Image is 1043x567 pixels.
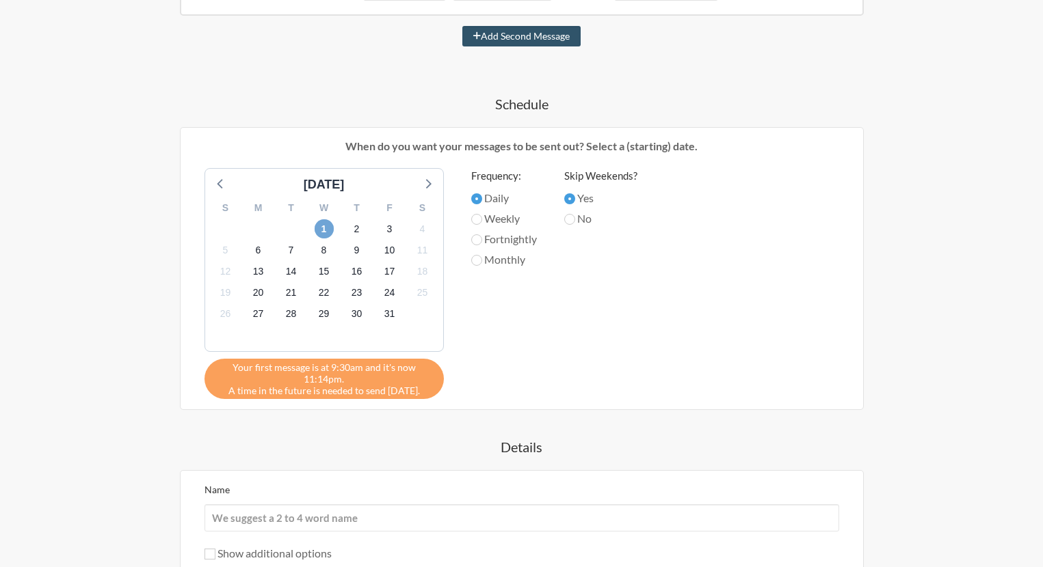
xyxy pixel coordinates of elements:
label: Fortnightly [471,231,537,247]
label: Show additional options [204,547,332,559]
input: We suggest a 2 to 4 word name [204,504,839,531]
div: [DATE] [298,176,350,194]
label: Name [204,484,230,495]
span: Sunday, November 2, 2025 [347,219,367,238]
input: Yes [564,193,575,204]
label: Weekly [471,210,537,227]
div: M [242,197,275,219]
div: W [308,197,341,219]
label: Yes [564,190,637,206]
span: Tuesday, November 11, 2025 [413,240,432,260]
input: Monthly [471,255,482,266]
label: Monthly [471,251,537,268]
div: A time in the future is needed to send [DATE]. [204,359,444,399]
span: Monday, November 17, 2025 [380,262,399,281]
p: When do you want your messages to be sent out? Select a (starting) date. [191,138,853,154]
span: Monday, November 3, 2025 [380,219,399,238]
span: Friday, November 21, 2025 [282,283,301,303]
input: Daily [471,193,482,204]
span: Wednesday, November 12, 2025 [216,262,235,281]
div: T [275,197,308,219]
div: F [373,197,406,219]
label: Frequency: [471,168,537,184]
span: Tuesday, November 25, 2025 [413,283,432,303]
label: Daily [471,190,537,206]
span: Tuesday, November 18, 2025 [413,262,432,281]
span: Saturday, November 22, 2025 [315,283,334,303]
span: Sunday, November 23, 2025 [347,283,367,303]
span: Thursday, November 27, 2025 [249,305,268,324]
span: Thursday, November 6, 2025 [249,240,268,260]
span: Friday, November 28, 2025 [282,305,301,324]
div: T [341,197,373,219]
input: Fortnightly [471,234,482,245]
span: Saturday, November 15, 2025 [315,262,334,281]
span: Sunday, November 16, 2025 [347,262,367,281]
span: Saturday, November 8, 2025 [315,240,334,260]
span: Monday, November 10, 2025 [380,240,399,260]
input: Weekly [471,214,482,225]
span: Wednesday, November 5, 2025 [216,240,235,260]
span: Sunday, November 9, 2025 [347,240,367,260]
span: Thursday, November 20, 2025 [249,283,268,303]
div: S [406,197,439,219]
span: Thursday, November 13, 2025 [249,262,268,281]
span: Friday, November 14, 2025 [282,262,301,281]
span: Monday, November 24, 2025 [380,283,399,303]
span: Wednesday, November 26, 2025 [216,305,235,324]
span: Saturday, November 29, 2025 [315,305,334,324]
span: Your first message is at 9:30am and it's now 11:14pm. [215,361,434,385]
span: Wednesday, November 19, 2025 [216,283,235,303]
span: Monday, December 1, 2025 [380,305,399,324]
input: No [564,214,575,225]
span: Saturday, November 1, 2025 [315,219,334,238]
input: Show additional options [204,549,215,559]
div: S [209,197,242,219]
span: Friday, November 7, 2025 [282,240,301,260]
h4: Details [125,437,919,456]
button: Add Second Message [462,26,581,46]
h4: Schedule [125,94,919,113]
span: Sunday, November 30, 2025 [347,305,367,324]
label: No [564,210,637,227]
label: Skip Weekends? [564,168,637,184]
span: Tuesday, November 4, 2025 [413,219,432,238]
